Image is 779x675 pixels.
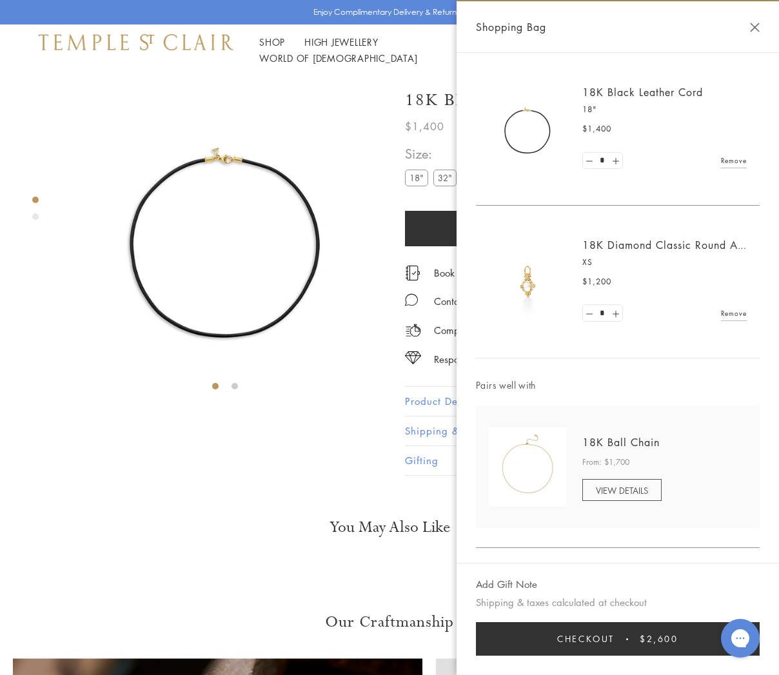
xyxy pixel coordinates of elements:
[582,85,703,99] a: 18K Black Leather Cord
[405,143,462,164] span: Size:
[582,456,629,469] span: From: $1,700
[433,170,457,186] label: 32"
[405,89,655,112] h1: 18K Black Leather Cord
[557,632,615,646] span: Checkout
[52,517,727,538] h3: You May Also Like
[13,612,766,632] h3: Our Craftmanship
[715,614,766,662] iframe: Gorgias live chat messenger
[721,153,747,168] a: Remove
[582,479,662,501] a: VIEW DETAILS
[582,122,611,135] span: $1,400
[405,211,696,246] button: Add to bag
[64,76,386,397] img: N00001-BLK18
[313,6,460,19] p: Enjoy Complimentary Delivery & Returns
[476,576,537,592] button: Add Gift Note
[259,35,285,48] a: ShopShop
[476,378,760,393] span: Pairs well with
[405,351,421,364] img: icon_sourcing.svg
[721,306,747,320] a: Remove
[582,238,764,252] a: 18K Diamond Classic Round Amulet
[489,90,566,168] img: N00001-BLK18
[582,275,611,288] span: $1,200
[405,322,421,338] img: icon_delivery.svg
[405,266,420,280] img: icon_appointment.svg
[304,35,379,48] a: High JewelleryHigh Jewellery
[405,118,444,135] span: $1,400
[489,243,566,320] img: P51800-R8
[259,34,515,66] nav: Main navigation
[32,193,39,230] div: Product gallery navigation
[405,416,740,445] button: Shipping & Returns
[489,427,566,506] img: N88805-BC16EXT
[434,293,538,309] div: Contact an Ambassador
[476,19,546,35] span: Shopping Bag
[405,387,740,416] button: Product Details
[405,293,418,306] img: MessageIcon-01_2.svg
[434,322,590,338] p: Complimentary Delivery and Returns
[583,153,596,169] a: Set quantity to 0
[405,170,428,186] label: 18"
[434,351,524,367] div: Responsible Sourcing
[259,52,417,64] a: World of [DEMOGRAPHIC_DATA]World of [DEMOGRAPHIC_DATA]
[609,305,622,321] a: Set quantity to 2
[750,23,760,32] button: Close Shopping Bag
[583,305,596,321] a: Set quantity to 0
[582,103,747,116] p: 18"
[582,435,660,449] a: 18K Ball Chain
[582,256,747,269] p: XS
[609,153,622,169] a: Set quantity to 2
[39,34,233,50] img: Temple St. Clair
[405,446,740,475] button: Gifting
[476,594,760,611] p: Shipping & taxes calculated at checkout
[596,484,648,496] span: VIEW DETAILS
[434,266,526,280] a: Book an Appointment
[476,622,760,656] button: Checkout $2,600
[640,632,678,646] span: $2,600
